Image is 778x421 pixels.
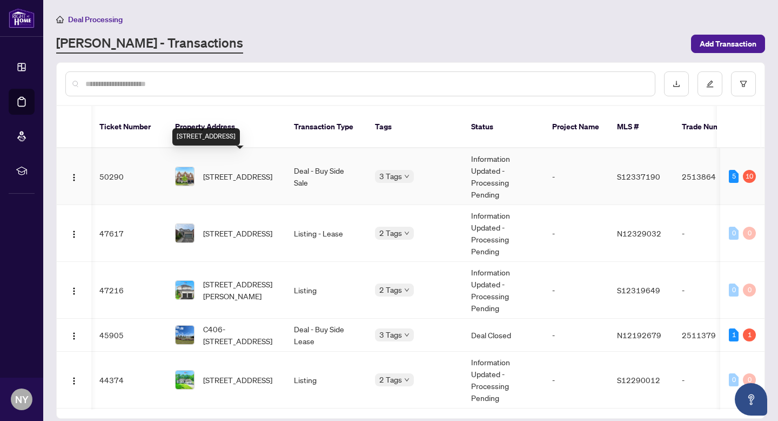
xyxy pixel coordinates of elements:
[285,106,366,148] th: Transaction Type
[544,205,608,262] td: -
[70,173,78,182] img: Logo
[404,287,410,293] span: down
[65,371,83,389] button: Logo
[379,373,402,386] span: 2 Tags
[65,281,83,299] button: Logo
[544,148,608,205] td: -
[68,15,123,24] span: Deal Processing
[617,285,660,295] span: S12319649
[285,148,366,205] td: Deal - Buy Side Sale
[404,332,410,338] span: down
[91,262,166,319] td: 47216
[404,231,410,236] span: down
[735,383,767,416] button: Open asap
[673,319,749,352] td: 2511379
[691,35,765,53] button: Add Transaction
[706,80,714,88] span: edit
[462,148,544,205] td: Information Updated - Processing Pending
[176,371,194,389] img: thumbnail-img
[56,34,243,54] a: [PERSON_NAME] - Transactions
[462,106,544,148] th: Status
[462,262,544,319] td: Information Updated - Processing Pending
[285,205,366,262] td: Listing - Lease
[743,284,756,297] div: 0
[673,205,749,262] td: -
[404,377,410,383] span: down
[9,8,35,28] img: logo
[544,352,608,409] td: -
[379,170,402,182] span: 3 Tags
[176,281,194,299] img: thumbnail-img
[65,168,83,185] button: Logo
[673,352,749,409] td: -
[285,319,366,352] td: Deal - Buy Side Lease
[697,71,722,96] button: edit
[65,225,83,242] button: Logo
[673,262,749,319] td: -
[743,170,756,183] div: 10
[15,392,29,407] span: NY
[731,71,756,96] button: filter
[70,287,78,295] img: Logo
[673,106,749,148] th: Trade Number
[91,106,166,148] th: Ticket Number
[544,106,608,148] th: Project Name
[203,374,272,386] span: [STREET_ADDRESS]
[70,377,78,385] img: Logo
[285,262,366,319] td: Listing
[65,326,83,344] button: Logo
[203,323,277,347] span: C406-[STREET_ADDRESS]
[673,148,749,205] td: 2513864
[366,106,462,148] th: Tags
[56,16,64,23] span: home
[462,352,544,409] td: Information Updated - Processing Pending
[608,106,673,148] th: MLS #
[404,174,410,179] span: down
[743,373,756,386] div: 0
[91,319,166,352] td: 45905
[740,80,747,88] span: filter
[617,172,660,181] span: S12337190
[172,128,240,146] div: [STREET_ADDRESS]
[673,80,680,88] span: download
[729,373,739,386] div: 0
[462,205,544,262] td: Information Updated - Processing Pending
[70,332,78,340] img: Logo
[91,205,166,262] td: 47617
[729,284,739,297] div: 0
[617,228,661,238] span: N12329032
[729,227,739,240] div: 0
[544,262,608,319] td: -
[664,71,689,96] button: download
[91,352,166,409] td: 44374
[203,170,272,182] span: [STREET_ADDRESS]
[729,170,739,183] div: 5
[729,328,739,341] div: 1
[544,319,608,352] td: -
[166,106,285,148] th: Property Address
[617,375,660,385] span: S12290012
[176,224,194,242] img: thumbnail-img
[379,284,402,296] span: 2 Tags
[285,352,366,409] td: Listing
[203,227,272,239] span: [STREET_ADDRESS]
[743,328,756,341] div: 1
[91,148,166,205] td: 50290
[743,227,756,240] div: 0
[176,167,194,186] img: thumbnail-img
[203,278,277,302] span: [STREET_ADDRESS][PERSON_NAME]
[617,330,661,340] span: N12192679
[462,319,544,352] td: Deal Closed
[176,326,194,344] img: thumbnail-img
[379,227,402,239] span: 2 Tags
[700,35,756,52] span: Add Transaction
[70,230,78,239] img: Logo
[379,328,402,341] span: 3 Tags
